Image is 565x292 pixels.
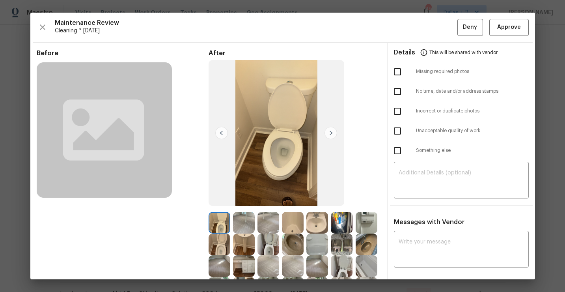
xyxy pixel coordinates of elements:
[388,101,535,121] div: Incorrect or duplicate photos
[489,19,529,36] button: Approve
[394,43,415,62] span: Details
[416,108,529,114] span: Incorrect or duplicate photos
[416,127,529,134] span: Unacceptable quality of work
[37,49,209,57] span: Before
[416,88,529,95] span: No time, date and/or address stamps
[463,22,477,32] span: Deny
[215,127,228,139] img: left-chevron-button-url
[209,49,380,57] span: After
[416,68,529,75] span: Missing required photos
[388,141,535,161] div: Something else
[388,82,535,101] div: No time, date and/or address stamps
[324,127,337,139] img: right-chevron-button-url
[388,121,535,141] div: Unacceptable quality of work
[429,43,498,62] span: This will be shared with vendor
[416,147,529,154] span: Something else
[497,22,521,32] span: Approve
[394,219,464,225] span: Messages with Vendor
[55,27,457,35] span: Cleaning * [DATE]
[388,62,535,82] div: Missing required photos
[55,19,457,27] span: Maintenance Review
[457,19,483,36] button: Deny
